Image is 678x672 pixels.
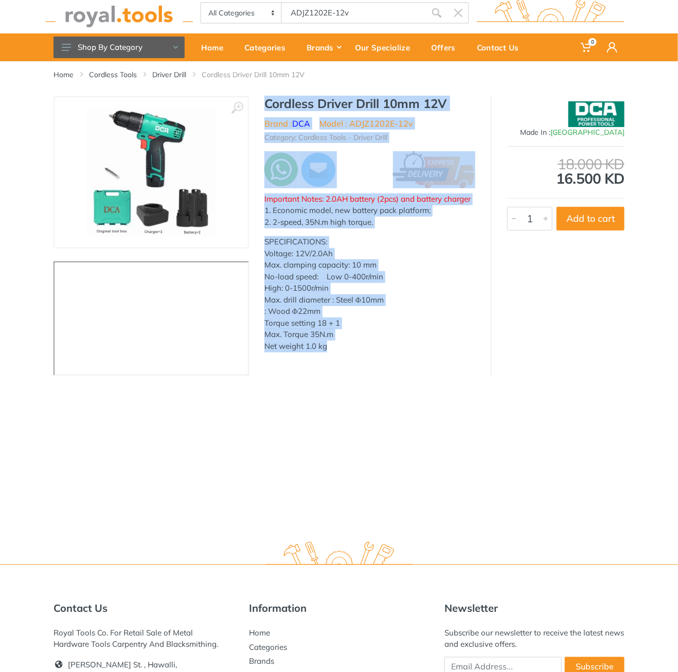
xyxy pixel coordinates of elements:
[249,602,429,614] h5: Information
[249,628,270,638] a: Home
[249,642,287,652] a: Categories
[424,33,470,61] a: Offers
[53,602,234,614] h5: Contact Us
[53,69,625,80] nav: breadcrumb
[470,37,533,58] div: Contact Us
[507,127,625,138] div: Made In :
[264,132,387,143] li: Category: Cordless Tools - Driver Drill
[264,194,471,204] span: Important Notes: 2.0AH battery (2pcs) and battery charger
[444,602,625,614] h5: Newsletter
[152,69,186,80] a: Driver Drill
[574,33,600,61] a: 0
[568,101,625,127] img: DCA
[282,2,426,24] input: Site search
[424,37,470,58] div: Offers
[265,542,413,570] img: royal.tools Logo
[201,3,282,23] select: Category
[264,153,298,186] img: wa.webp
[300,151,337,188] img: ma.webp
[194,33,237,61] a: Home
[319,117,413,130] li: Model : ADJZ1202E-12v
[292,118,310,129] a: DCA
[53,627,234,650] div: Royal Tools Co. For Retail Sale of Metal Hardware Tools Carpentry And Blacksmithing.
[348,33,424,61] a: Our Specialize
[550,128,625,137] span: [GEOGRAPHIC_DATA]
[237,37,299,58] div: Categories
[299,37,348,58] div: Brands
[507,157,625,186] div: 16.500 KD
[348,37,424,58] div: Our Specialize
[194,37,237,58] div: Home
[264,117,310,130] li: Brand :
[264,96,475,111] h1: Cordless Driver Drill 10mm 12V
[53,37,185,58] button: Shop By Category
[588,38,597,46] span: 0
[507,157,625,171] div: 18.000 KD
[264,236,475,352] p: SPECIFICATIONS: Voltage: 12V/2.0Ah Max. clamping capacity: 10 mm No-load speed: Low 0-400r/min Hi...
[557,207,625,231] button: Add to cart
[393,151,476,188] img: express.png
[470,33,533,61] a: Contact Us
[249,657,274,666] a: Brands
[53,69,74,80] a: Home
[444,627,625,650] div: Subscribe our newsletter to receive the latest news and exclusive offers.
[264,205,475,228] p: 1. Economic model, new battery pack platform; 2. 2-speed, 35N.m high torque.
[86,108,216,237] img: Royal Tools - Cordless Driver Drill 10mm 12V
[89,69,137,80] a: Cordless Tools
[202,69,320,80] li: Cordless Driver Drill 10mm 12V
[237,33,299,61] a: Categories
